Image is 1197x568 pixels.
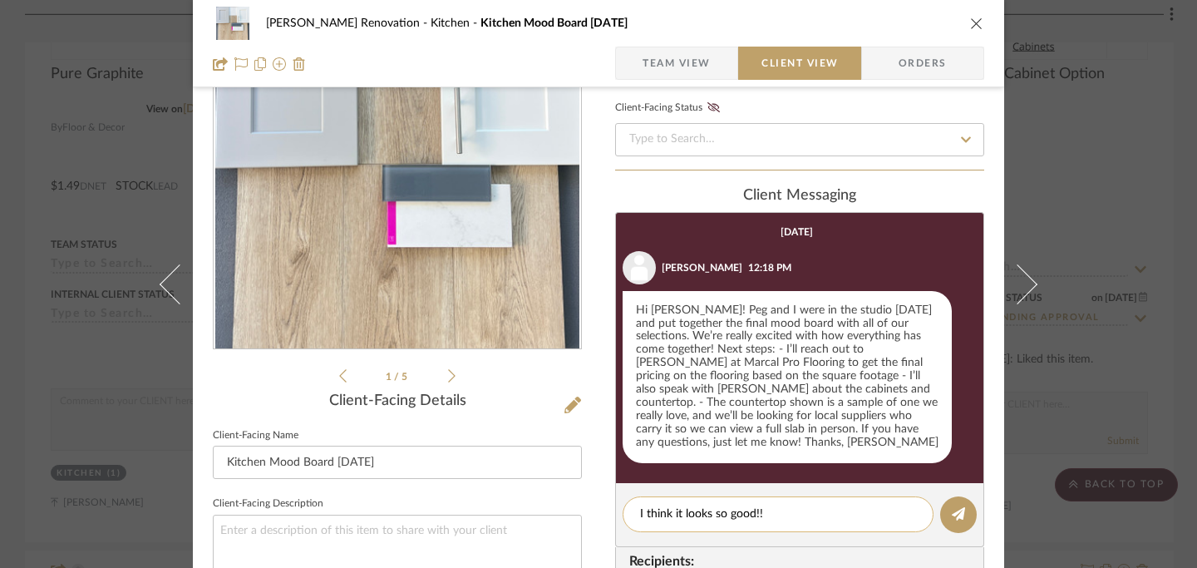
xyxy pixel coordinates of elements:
[615,100,725,116] div: Client-Facing Status
[394,372,401,382] span: /
[615,123,984,156] input: Type to Search…
[213,500,323,508] label: Client-Facing Description
[643,47,711,80] span: Team View
[480,17,628,29] span: Kitchen Mood Board [DATE]
[748,260,791,275] div: 12:18 PM
[761,47,838,80] span: Client View
[401,372,410,382] span: 5
[213,432,298,440] label: Client-Facing Name
[213,446,582,479] input: Enter Client-Facing Item Name
[431,17,480,29] span: Kitchen
[623,291,952,463] div: Hi [PERSON_NAME]! Peg and I were in the studio [DATE] and put together the final mood board with ...
[266,17,431,29] span: [PERSON_NAME] Renovation
[781,226,813,238] div: [DATE]
[293,57,306,71] img: Remove from project
[880,47,965,80] span: Orders
[213,7,253,40] img: 03afad35-d0f3-4099-bd39-d14f95a3bd02_48x40.jpg
[386,372,394,382] span: 1
[662,260,742,275] div: [PERSON_NAME]
[969,16,984,31] button: close
[623,251,656,284] img: user_avatar.png
[213,393,582,411] div: Client-Facing Details
[615,187,984,205] div: client Messaging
